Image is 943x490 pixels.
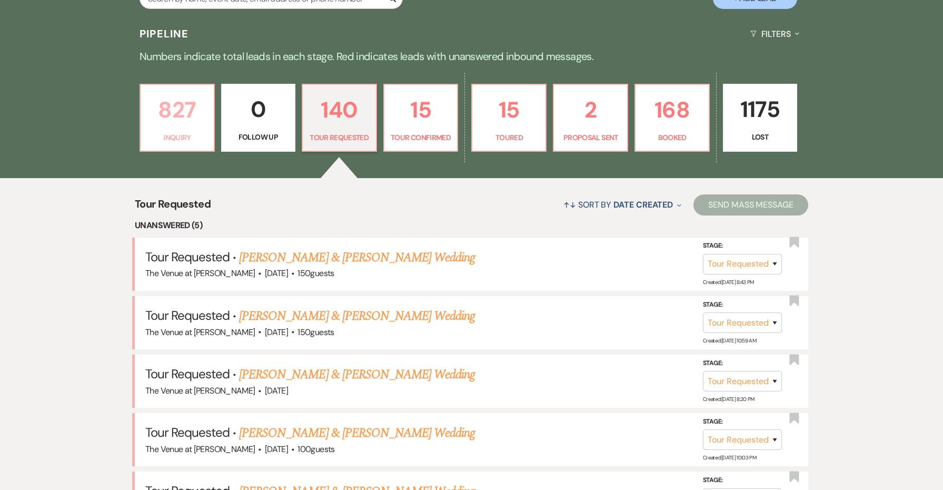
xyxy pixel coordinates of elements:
[265,268,288,279] span: [DATE]
[239,307,475,326] a: [PERSON_NAME] & [PERSON_NAME] Wedding
[634,84,710,152] a: 168Booked
[297,268,334,279] span: 150 guests
[140,84,215,152] a: 827Inquiry
[642,132,702,143] p: Booked
[145,444,255,455] span: The Venue at [PERSON_NAME]
[693,194,808,215] button: Send Mass Message
[703,475,782,486] label: Stage:
[553,84,628,152] a: 2Proposal Sent
[559,191,686,219] button: Sort By Date Created
[703,337,756,344] span: Created: [DATE] 10:59 AM
[703,454,756,461] span: Created: [DATE] 10:03 PM
[228,131,289,143] p: Follow Up
[265,385,288,396] span: [DATE]
[147,132,207,143] p: Inquiry
[239,424,475,443] a: [PERSON_NAME] & [PERSON_NAME] Wedding
[746,20,803,48] button: Filters
[297,444,334,455] span: 100 guests
[145,307,230,324] span: Tour Requested
[140,26,189,41] h3: Pipeline
[145,268,255,279] span: The Venue at [PERSON_NAME]
[302,84,377,152] a: 140Tour Requested
[309,92,370,128] p: 140
[135,196,211,219] span: Tour Requested
[145,249,230,265] span: Tour Requested
[613,199,673,210] span: Date Created
[723,84,797,152] a: 1175Lost
[703,416,782,428] label: Stage:
[147,92,207,128] p: 827
[563,199,576,210] span: ↑↓
[228,92,289,127] p: 0
[383,84,459,152] a: 15Tour Confirmed
[145,327,255,338] span: The Venue at [PERSON_NAME]
[560,92,621,128] p: 2
[391,132,451,143] p: Tour Confirmed
[479,132,539,143] p: Toured
[730,131,790,143] p: Lost
[265,327,288,338] span: [DATE]
[145,385,255,396] span: The Venue at [PERSON_NAME]
[479,92,539,128] p: 15
[642,92,702,128] p: 168
[391,92,451,128] p: 15
[265,444,288,455] span: [DATE]
[145,366,230,382] span: Tour Requested
[560,132,621,143] p: Proposal Sent
[221,84,295,152] a: 0Follow Up
[703,358,782,369] label: Stage:
[145,424,230,440] span: Tour Requested
[239,365,475,384] a: [PERSON_NAME] & [PERSON_NAME] Wedding
[703,396,755,403] span: Created: [DATE] 8:20 PM
[730,92,790,127] p: 1175
[471,84,547,152] a: 15Toured
[309,132,370,143] p: Tour Requested
[239,248,475,267] a: [PERSON_NAME] & [PERSON_NAME] Wedding
[93,48,851,65] p: Numbers indicate total leads in each stage. Red indicates leads with unanswered inbound messages.
[703,240,782,252] label: Stage:
[135,219,808,232] li: Unanswered (5)
[703,299,782,310] label: Stage:
[297,327,334,338] span: 150 guests
[703,279,754,286] span: Created: [DATE] 8:43 PM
